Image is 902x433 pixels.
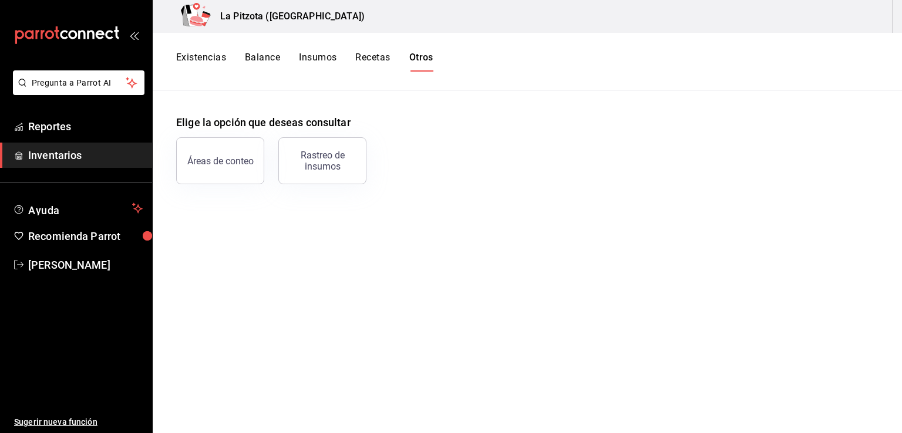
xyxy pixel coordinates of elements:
[28,147,143,163] span: Inventarios
[28,228,143,244] span: Recomienda Parrot
[187,155,254,167] div: Áreas de conteo
[409,52,433,72] button: Otros
[286,150,359,172] div: Rastreo de insumos
[176,52,433,72] div: navigation tabs
[28,257,143,273] span: [PERSON_NAME]
[28,201,127,215] span: Ayuda
[355,52,390,72] button: Recetas
[245,52,280,72] button: Balance
[14,416,143,428] span: Sugerir nueva función
[13,70,144,95] button: Pregunta a Parrot AI
[8,85,144,97] a: Pregunta a Parrot AI
[211,9,365,23] h3: La Pitzota ([GEOGRAPHIC_DATA])
[129,31,139,40] button: open_drawer_menu
[278,137,366,184] button: Rastreo de insumos
[176,137,264,184] button: Áreas de conteo
[28,119,143,134] span: Reportes
[176,52,226,72] button: Existencias
[176,114,879,130] h4: Elige la opción que deseas consultar
[32,77,126,89] span: Pregunta a Parrot AI
[299,52,336,72] button: Insumos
